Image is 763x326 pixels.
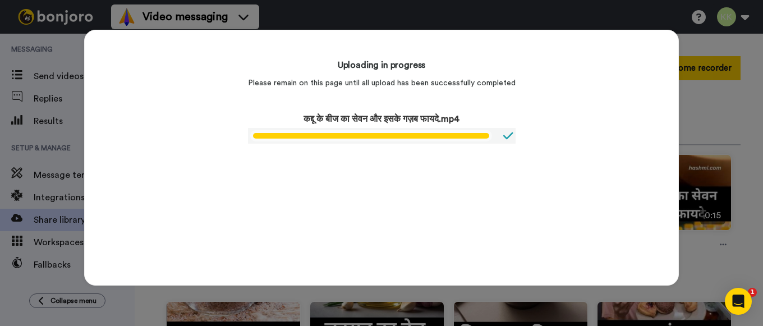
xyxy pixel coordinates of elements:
[248,112,516,126] p: कद्दू के बीज का सेवन और इसके गज़ब फायदे.mp4
[338,58,426,72] h4: Uploading in progress
[725,288,752,315] div: Open Intercom Messenger
[748,288,757,297] span: 1
[248,77,516,89] p: Please remain on this page until all upload has been successfully completed
[539,212,763,296] iframe: Intercom notifications message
